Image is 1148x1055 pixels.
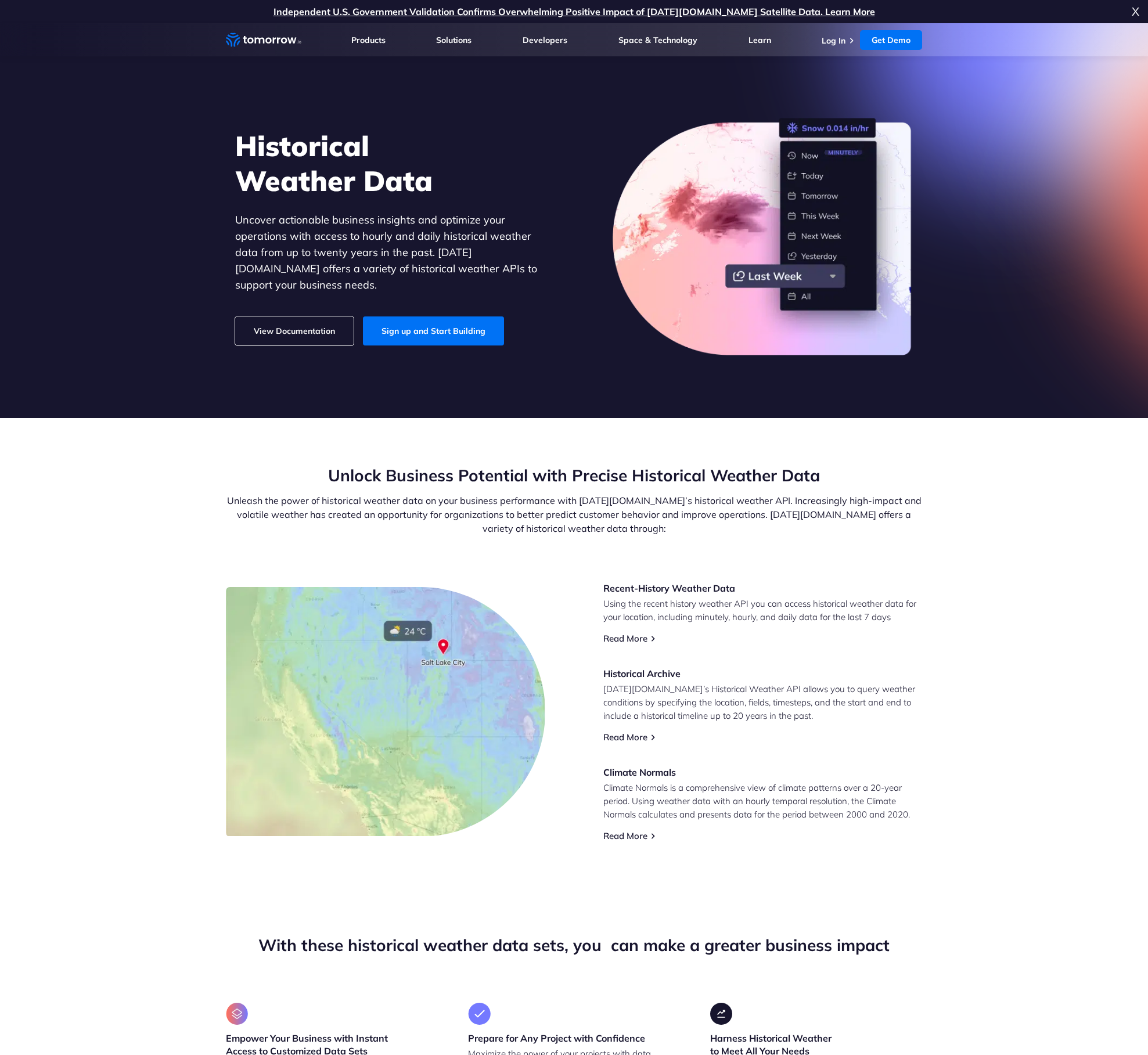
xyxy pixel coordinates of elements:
[436,35,472,45] a: Solutions
[273,6,875,17] a: Independent U.S. Government Validation Confirms Overwhelming Positive Impact of [DATE][DOMAIN_NAM...
[613,118,913,356] img: historical-weather-data.png.webp
[235,212,555,293] p: Uncover actionable business insights and optimize your operations with access to hourly and daily...
[226,494,923,535] p: Unleash the power of historical weather data on your business performance with [DATE][DOMAIN_NAME...
[226,587,545,836] img: image1.jpg
[603,633,647,644] a: Read More
[468,1032,645,1045] h3: Prepare for Any Project with Confidence
[603,781,923,821] p: Climate Normals is a comprehensive view of climate patterns over a 20-year period. Using weather ...
[603,682,923,722] p: [DATE][DOMAIN_NAME]’s Historical Weather API allows you to query weather conditions by specifying...
[603,597,923,624] p: Using the recent history weather API you can access historical weather data for your location, in...
[603,667,923,680] h3: Historical Archive
[603,830,647,841] a: Read More
[235,128,555,198] h1: Historical Weather Data
[523,35,567,45] a: Developers
[603,582,923,595] h3: Recent-History Weather Data
[235,316,354,345] a: View Documentation
[822,35,845,46] a: Log In
[351,35,386,45] a: Products
[226,934,923,956] h2: With these historical weather data sets, you can make a greater business impact
[280,654,397,852] img: Template-1.jpg
[226,465,923,487] h2: Unlock Business Potential with Precise Historical Weather Data
[603,766,923,779] h3: Climate Normals
[363,316,504,345] a: Sign up and Start Building
[226,31,301,49] a: Home link
[603,732,647,743] a: Read More
[748,35,771,45] a: Learn
[860,30,922,50] a: Get Demo
[618,35,697,45] a: Space & Technology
